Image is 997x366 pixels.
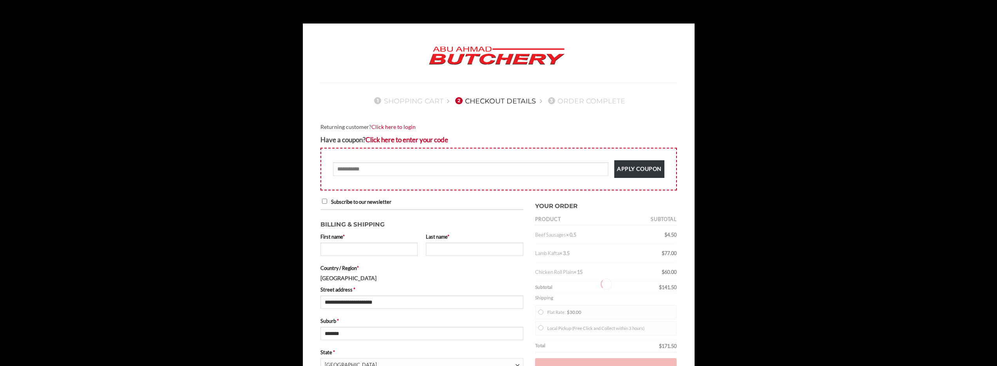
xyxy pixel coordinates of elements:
div: Have a coupon? [320,134,677,145]
input: Subscribe to our newsletter [322,199,327,204]
label: State [320,348,523,356]
h3: Your order [535,197,677,211]
a: Enter your coupon code [366,136,448,144]
a: Click here to login [371,123,416,130]
label: Country / Region [320,264,523,272]
abbr: required [333,349,335,355]
a: 2Checkout details [453,97,536,105]
img: Abu Ahmad Butchery [422,41,571,71]
label: Suburb [320,317,523,325]
label: Last name [426,233,523,241]
strong: [GEOGRAPHIC_DATA] [320,275,376,281]
span: 2 [455,97,462,104]
a: 1Shopping Cart [372,97,443,105]
abbr: required [343,234,345,240]
button: Apply coupon [614,160,664,178]
nav: Checkout steps [320,91,677,111]
div: Returning customer? [320,123,677,132]
span: Subscribe to our newsletter [331,199,391,205]
label: Street address [320,286,523,294]
abbr: required [337,318,339,324]
span: 1 [374,97,381,104]
abbr: required [357,265,359,271]
label: First name [320,233,418,241]
abbr: required [353,286,355,293]
h3: Billing & Shipping [320,216,523,230]
abbr: required [447,234,449,240]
